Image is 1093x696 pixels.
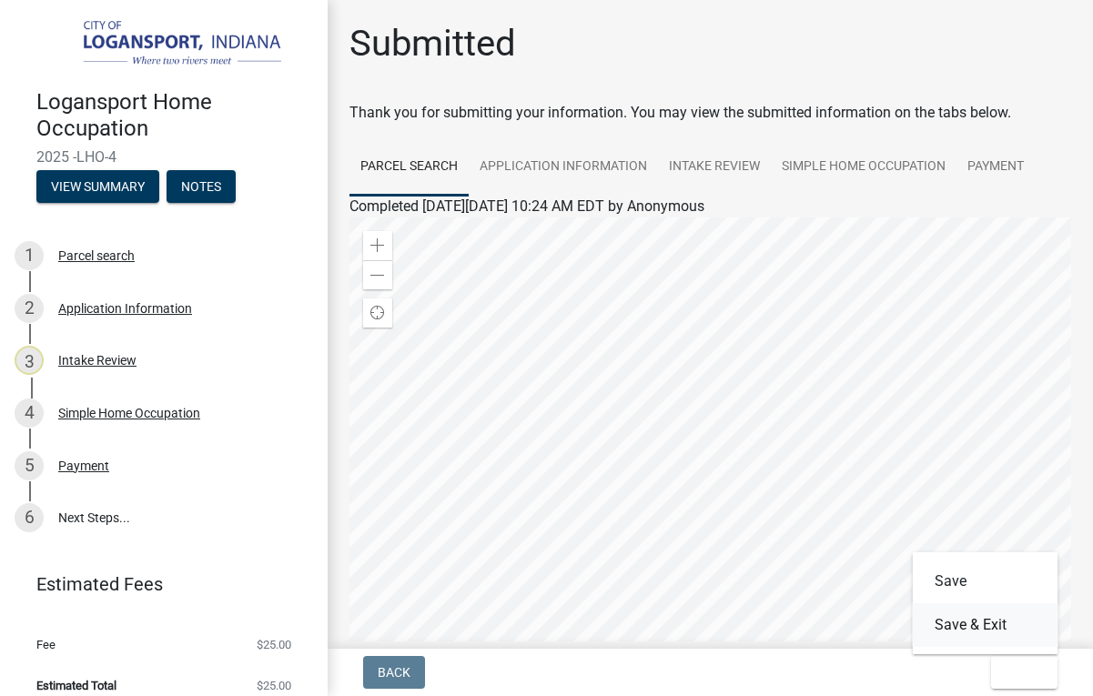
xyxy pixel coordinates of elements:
[363,298,392,328] div: Find my location
[36,639,56,651] span: Fee
[378,665,410,680] span: Back
[15,503,44,532] div: 6
[913,603,1058,647] button: Save & Exit
[349,138,469,197] a: Parcel search
[913,552,1058,654] div: Exit
[658,138,771,197] a: Intake Review
[36,680,116,691] span: Estimated Total
[58,407,200,419] div: Simple Home Occupation
[167,170,236,203] button: Notes
[36,170,159,203] button: View Summary
[771,138,956,197] a: Simple Home Occupation
[257,639,291,651] span: $25.00
[15,346,44,375] div: 3
[257,680,291,691] span: $25.00
[15,241,44,270] div: 1
[15,566,299,602] a: Estimated Fees
[363,260,392,289] div: Zoom out
[1006,665,1032,680] span: Exit
[36,89,313,142] h4: Logansport Home Occupation
[36,148,291,166] span: 2025 -LHO-4
[15,451,44,480] div: 5
[956,138,1035,197] a: Payment
[15,294,44,323] div: 2
[36,19,299,70] img: City of Logansport, Indiana
[58,302,192,315] div: Application Information
[913,560,1058,603] button: Save
[58,459,109,472] div: Payment
[58,354,137,367] div: Intake Review
[36,181,159,196] wm-modal-confirm: Summary
[469,138,658,197] a: Application Information
[991,656,1058,689] button: Exit
[15,398,44,428] div: 4
[363,656,425,689] button: Back
[167,181,236,196] wm-modal-confirm: Notes
[58,249,135,262] div: Parcel search
[349,102,1071,124] div: Thank you for submitting your information. You may view the submitted information on the tabs below.
[349,197,704,215] span: Completed [DATE][DATE] 10:24 AM EDT by Anonymous
[349,22,516,66] h1: Submitted
[363,231,392,260] div: Zoom in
